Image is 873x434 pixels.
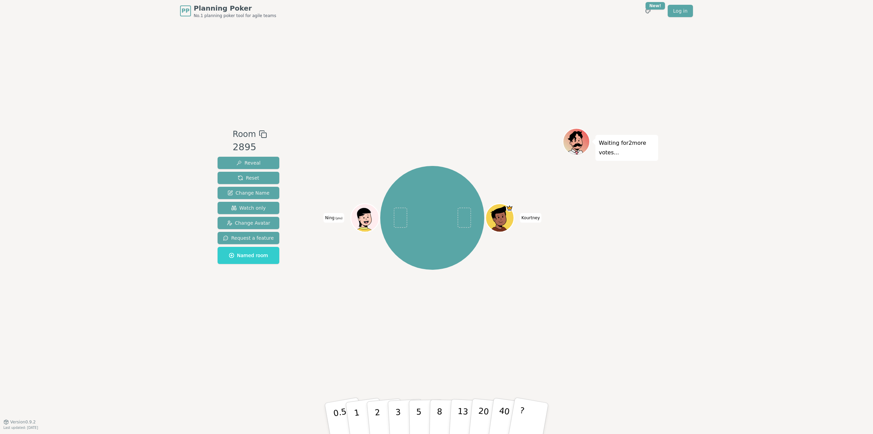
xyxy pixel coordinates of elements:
span: Last updated: [DATE] [3,426,38,430]
span: Planning Poker [194,3,276,13]
span: No.1 planning poker tool for agile teams [194,13,276,18]
button: Click to change your avatar [352,205,378,231]
button: Request a feature [218,232,279,244]
span: Reveal [236,159,261,166]
span: Click to change your name [520,213,542,223]
span: Version 0.9.2 [10,419,36,425]
button: Reset [218,172,279,184]
span: Reset [238,174,259,181]
span: (you) [335,217,343,220]
span: Request a feature [223,235,274,241]
button: Change Avatar [218,217,279,229]
span: Kourtney is the host [506,205,513,212]
span: Watch only [231,205,266,211]
div: 2895 [233,140,267,154]
button: Version0.9.2 [3,419,36,425]
button: Named room [218,247,279,264]
span: Change Name [227,190,269,196]
span: Named room [229,252,268,259]
a: Log in [668,5,693,17]
button: New! [642,5,654,17]
span: Click to change your name [323,213,344,223]
button: Reveal [218,157,279,169]
div: New! [646,2,665,10]
span: Change Avatar [227,220,270,226]
a: PPPlanning PokerNo.1 planning poker tool for agile teams [180,3,276,18]
span: PP [181,7,189,15]
button: Watch only [218,202,279,214]
p: Waiting for 2 more votes... [599,138,655,157]
button: Change Name [218,187,279,199]
span: Room [233,128,256,140]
